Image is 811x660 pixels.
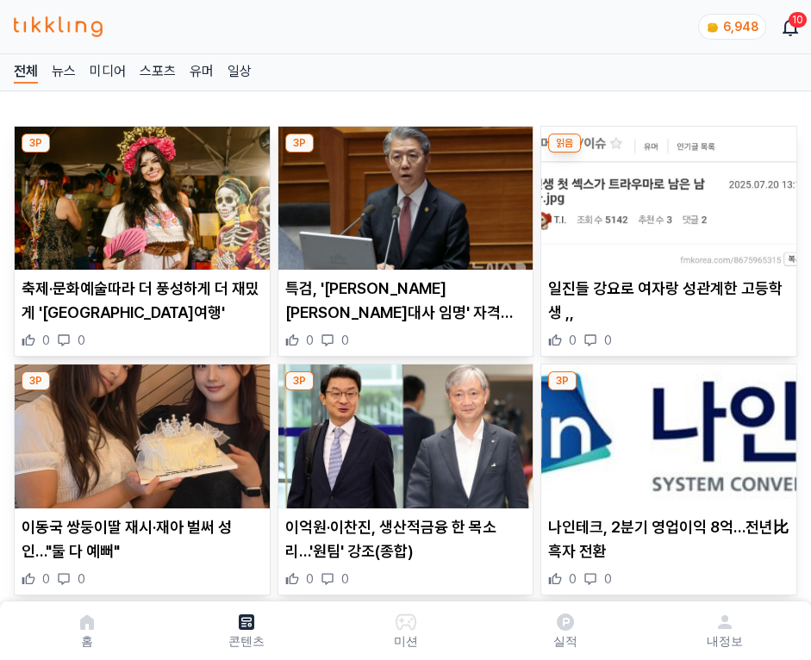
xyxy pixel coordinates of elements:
div: 3P [22,371,50,390]
a: 홈 [7,608,166,653]
span: 0 [604,332,612,349]
span: 0 [78,570,85,588]
span: 0 [78,332,85,349]
div: 3P 축제·문화예술따라 더 풍성하게 더 재밌게 '미국여행' 축제·문화예술따라 더 풍성하게 더 재밌게 '[GEOGRAPHIC_DATA]여행' 0 0 [14,126,271,357]
p: 일진들 강요로 여자랑 성관계한 고등학생 ,, [548,277,789,325]
div: 3P 이동국 쌍둥이딸 재시·재아 벌써 성인…"둘 다 예뻐" 이동국 쌍둥이딸 재시·재아 벌써 성인…"둘 다 예뻐" 0 0 [14,364,271,595]
p: 특검, '[PERSON_NAME] [PERSON_NAME]대사 임명' 자격심사위원장 [PERSON_NAME] 전 차관 [PERSON_NAME](종합) [285,277,527,325]
div: 읽음 [548,134,581,153]
a: 콘텐츠 [166,608,326,653]
div: 3P 나인테크, 2분기 영업이익 8억…전년比 흑자 전환 나인테크, 2분기 영업이익 8억…전년比 흑자 전환 0 0 [540,364,797,595]
img: 이동국 쌍둥이딸 재시·재아 벌써 성인…"둘 다 예뻐" [15,364,270,507]
img: 이억원·이찬진, 생산적금융 한 목소리…'원팀' 강조(종합) [278,364,533,507]
img: 일진들 강요로 여자랑 성관계한 고등학생 ,, [541,127,796,270]
a: coin 6,948 [698,14,763,40]
span: 0 [306,570,314,588]
span: 0 [341,332,349,349]
img: 축제·문화예술따라 더 풍성하게 더 재밌게 '미국여행' [15,127,270,270]
img: coin [706,21,720,34]
a: 전체 [14,61,38,84]
span: 0 [569,570,577,588]
span: 0 [42,332,50,349]
a: 유머 [190,61,214,84]
p: 내정보 [707,632,743,650]
span: 0 [341,570,349,588]
img: 특검, '이종섭 호주대사 임명' 자격심사위원장 김홍균 전 차관 소환(종합) [278,127,533,270]
a: 미디어 [90,61,126,84]
a: 내정보 [645,608,804,653]
img: 미션 [396,612,416,632]
p: 나인테크, 2분기 영업이익 8억…전년比 흑자 전환 [548,515,789,563]
p: 홈 [81,632,93,650]
p: 이동국 쌍둥이딸 재시·재아 벌써 성인…"둘 다 예뻐" [22,515,263,563]
img: 나인테크, 2분기 영업이익 8억…전년比 흑자 전환 [541,364,796,507]
span: 6,948 [723,20,758,34]
a: 실적 [485,608,645,653]
a: 일상 [228,61,252,84]
div: 3P [285,371,314,390]
a: 뉴스 [52,61,76,84]
div: 3P [548,371,577,390]
p: 축제·문화예술따라 더 풍성하게 더 재밌게 '[GEOGRAPHIC_DATA]여행' [22,277,263,325]
a: 스포츠 [140,61,176,84]
div: 읽음 일진들 강요로 여자랑 성관계한 고등학생 ,, 일진들 강요로 여자랑 성관계한 고등학생 ,, 0 0 [540,126,797,357]
p: 미션 [394,632,418,650]
div: 10 [789,12,807,28]
p: 콘텐츠 [228,632,265,650]
a: 10 [783,16,797,37]
div: 3P 이억원·이찬진, 생산적금융 한 목소리…'원팀' 강조(종합) 이억원·이찬진, 생산적금융 한 목소리…'원팀' 강조(종합) 0 0 [278,364,534,595]
div: 3P [22,134,50,153]
p: 실적 [553,632,577,650]
span: 0 [306,332,314,349]
p: 이억원·이찬진, 생산적금융 한 목소리…'원팀' 강조(종합) [285,515,527,563]
button: 미션 [326,608,485,653]
span: 0 [42,570,50,588]
div: 3P 특검, '이종섭 호주대사 임명' 자격심사위원장 김홍균 전 차관 소환(종합) 특검, '[PERSON_NAME] [PERSON_NAME]대사 임명' 자격심사위원장 [PERS... [278,126,534,357]
span: 0 [569,332,577,349]
div: 3P [285,134,314,153]
img: 티끌링 [14,16,103,37]
span: 0 [604,570,612,588]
